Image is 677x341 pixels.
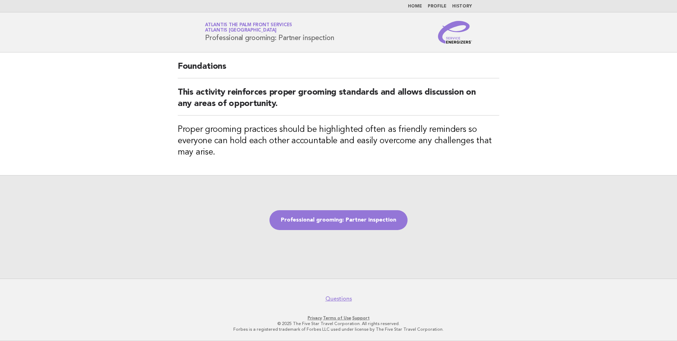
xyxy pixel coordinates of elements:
a: Terms of Use [323,315,351,320]
span: Atlantis [GEOGRAPHIC_DATA] [205,28,277,33]
h1: Professional grooming: Partner inspection [205,23,334,41]
p: Forbes is a registered trademark of Forbes LLC used under license by The Five Star Travel Corpora... [122,326,555,332]
a: Privacy [308,315,322,320]
p: · · [122,315,555,321]
p: © 2025 The Five Star Travel Corporation. All rights reserved. [122,321,555,326]
img: Service Energizers [438,21,472,44]
h3: Proper grooming practices should be highlighted often as friendly reminders so everyone can hold ... [178,124,499,158]
a: Professional grooming: Partner inspection [269,210,408,230]
a: Atlantis The Palm Front ServicesAtlantis [GEOGRAPHIC_DATA] [205,23,292,33]
a: History [452,4,472,9]
h2: Foundations [178,61,499,78]
h2: This activity reinforces proper grooming standards and allows discussion on any areas of opportun... [178,87,499,116]
a: Questions [325,295,352,302]
a: Home [408,4,422,9]
a: Profile [428,4,446,9]
a: Support [352,315,370,320]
